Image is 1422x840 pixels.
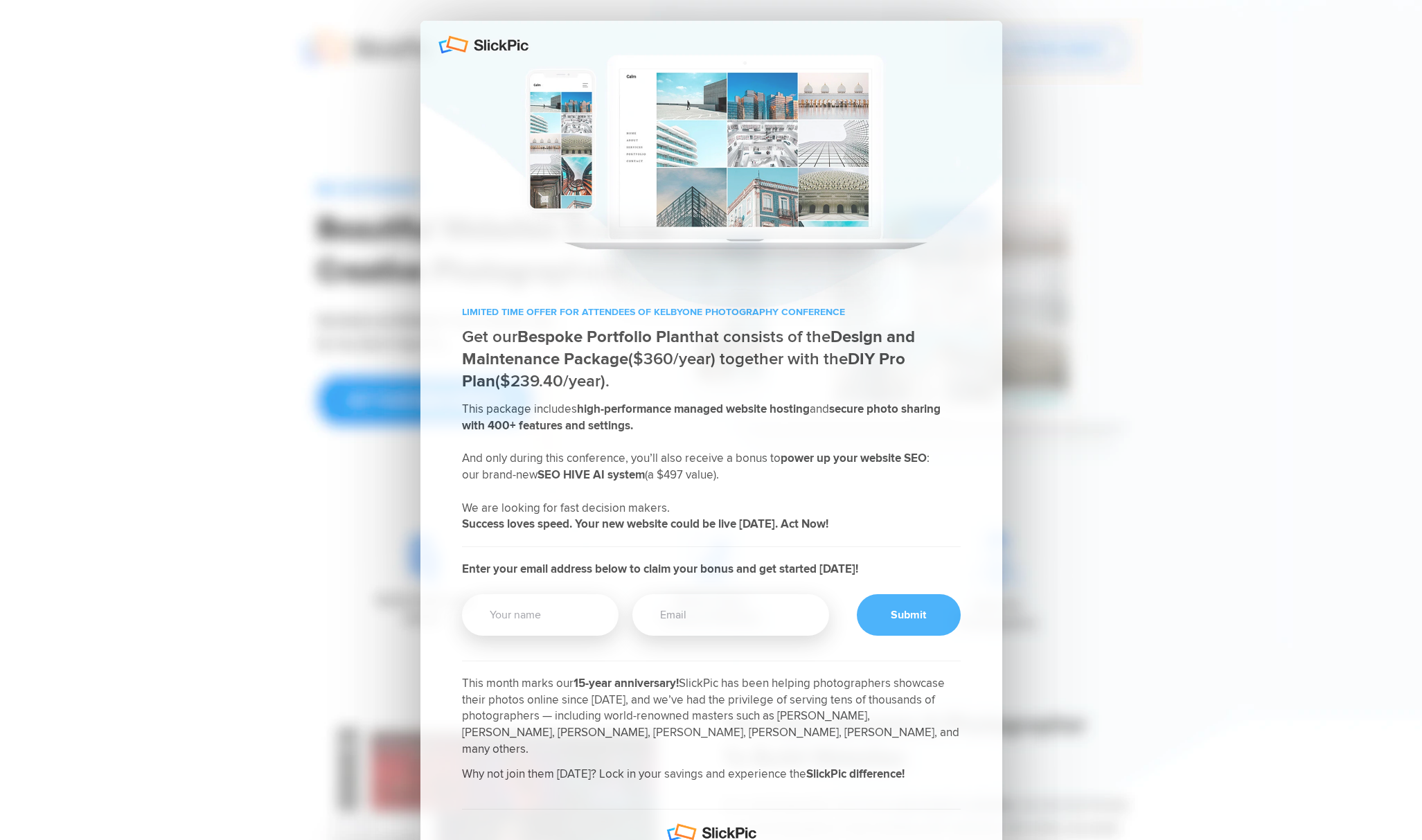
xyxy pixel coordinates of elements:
[462,675,961,791] h2: This month marks our SlickPic has been helping photographers showcase their photos online since [...
[537,467,645,482] b: SEO HIVE AI system
[574,676,679,690] b: 15-year anniversary!
[462,562,858,576] b: Enter your email address below to claim your bonus and get started [DATE]!
[462,305,961,319] p: LIMITED TIME OFFER FOR ATTENDEES OF KELBYONE PHOTOGRAPHY CONFERENCE
[462,349,905,391] b: DIY Pro Plan
[806,767,905,781] b: SlickPic difference!
[781,451,927,465] b: power up your website SEO
[462,327,915,391] span: Get our that consists of the ($360/year) together with the ($239.40/year).
[462,517,828,531] b: Success loves speed. Your new website could be live [DATE]. Act Now!
[462,401,961,547] h2: This package includes and And only during this conference, you’ll also receive a bonus to : our b...
[462,594,619,636] input: Your name
[462,327,915,369] b: Design and Maintenance Package
[462,402,941,433] b: secure photo sharing with 400+ features and settings.
[632,594,828,636] input: Email
[517,327,689,347] b: Bespoke Portfolio Plan
[577,402,810,416] b: high-performance managed website hosting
